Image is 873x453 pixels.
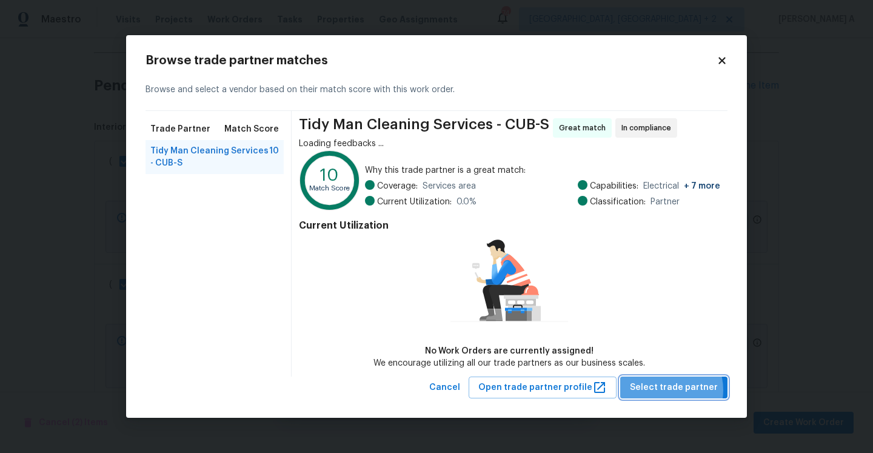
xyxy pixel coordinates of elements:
span: Why this trade partner is a great match: [365,164,720,176]
span: Coverage: [377,180,418,192]
span: Open trade partner profile [478,380,607,395]
span: Current Utilization: [377,196,452,208]
span: + 7 more [684,182,720,190]
span: In compliance [621,122,676,134]
span: Great match [559,122,610,134]
span: Tidy Man Cleaning Services - CUB-S [150,145,269,169]
text: Match Score [309,185,350,192]
div: We encourage utilizing all our trade partners as our business scales. [373,357,645,369]
span: Trade Partner [150,123,210,135]
div: Browse and select a vendor based on their match score with this work order. [145,69,727,111]
button: Cancel [424,377,465,399]
span: Partner [651,196,680,208]
button: Open trade partner profile [469,377,617,399]
span: Tidy Man Cleaning Services - CUB-S [299,118,549,138]
div: Loading feedbacks ... [299,138,720,150]
h4: Current Utilization [299,220,720,232]
h2: Browse trade partner matches [145,55,717,67]
span: Services area [423,180,476,192]
span: 0.0 % [457,196,477,208]
span: 10 [269,145,279,169]
text: 10 [320,166,339,183]
div: No Work Orders are currently assigned! [373,345,645,357]
button: Select trade partner [620,377,727,399]
span: Match Score [224,123,279,135]
span: Classification: [590,196,646,208]
span: Select trade partner [630,380,718,395]
span: Electrical [643,180,720,192]
span: Capabilities: [590,180,638,192]
span: Cancel [429,380,460,395]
